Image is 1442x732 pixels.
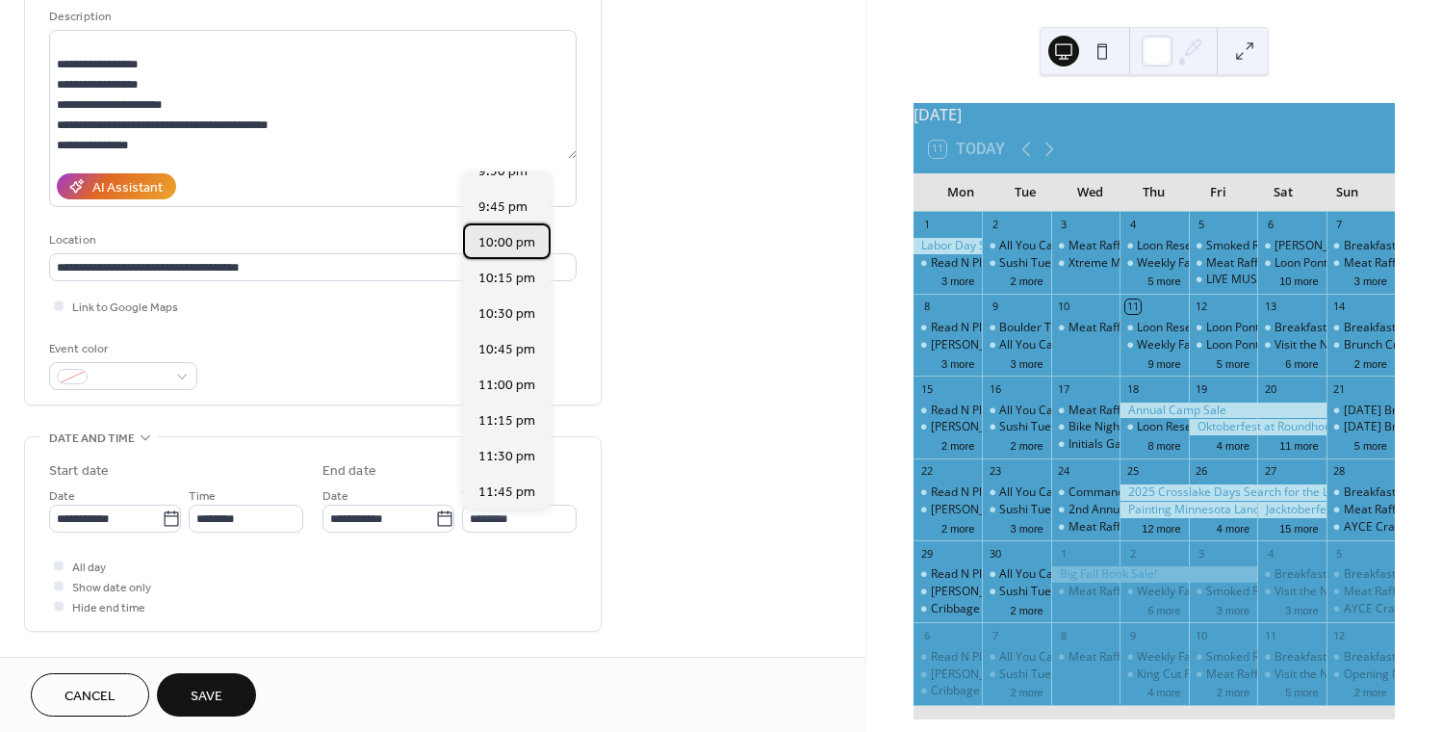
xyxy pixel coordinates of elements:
[914,103,1395,126] div: [DATE]
[478,376,535,396] span: 11:00 pm
[1257,667,1326,683] div: Visit the Northern Minnesota Railroad Trackers Train Club
[1140,683,1188,699] button: 4 more
[1272,272,1326,288] button: 10 more
[1125,381,1140,396] div: 18
[1002,436,1050,453] button: 2 more
[1326,649,1395,666] div: Breakfast at Sunshine’s!
[72,298,178,318] span: Link to Google Maps
[1344,419,1439,435] div: [DATE] Breakfast!
[988,381,1002,396] div: 16
[931,484,1068,501] div: Read N Play Every [DATE]
[478,447,535,467] span: 11:30 pm
[49,339,193,359] div: Event color
[1326,255,1395,272] div: Meat Raffle
[914,584,982,600] div: Margarita Mondays at Sunshine's!
[1189,238,1257,254] div: Smoked Rib Fridays!
[931,649,1068,666] div: Read N Play Every [DATE]
[1263,381,1277,396] div: 20
[1263,300,1277,314] div: 13
[1250,173,1315,212] div: Sat
[999,484,1115,501] div: All You Can Eat Tacos
[988,218,1002,232] div: 2
[999,584,1085,600] div: Sushi Tuesdays!
[92,178,163,198] div: AI Assistant
[1332,218,1347,232] div: 7
[189,486,216,507] span: Time
[1125,218,1140,232] div: 4
[1137,667,1297,683] div: King Cut Prime Rib at Freddy's
[999,502,1085,518] div: Sushi Tuesdays!
[982,566,1050,583] div: All You Can Eat Tacos
[1206,667,1401,683] div: Meat Raffle at [GEOGRAPHIC_DATA]
[914,419,982,435] div: Margarita Mondays at Sunshine's!
[1057,381,1071,396] div: 17
[49,429,135,449] span: Date and time
[999,667,1085,683] div: Sushi Tuesdays!
[1344,255,1405,272] div: Meat Raffle
[1057,218,1071,232] div: 3
[1275,320,1403,336] div: Breakfast at Sunshine’s!
[934,436,982,453] button: 2 more
[1002,683,1050,699] button: 2 more
[1189,584,1257,600] div: Smoked Rib Fridays!
[1057,464,1071,479] div: 24
[72,578,151,598] span: Show date only
[1257,566,1326,583] div: Breakfast at Sunshine’s!
[57,173,176,199] button: AI Assistant
[462,486,489,507] span: Time
[914,484,982,501] div: Read N Play Every Monday
[478,162,528,182] span: 9:30 pm
[1272,436,1326,453] button: 11 more
[931,419,1150,435] div: [PERSON_NAME] Mondays at Sunshine's!
[1069,649,1263,666] div: Meat Raffle at [GEOGRAPHIC_DATA]
[322,461,376,482] div: End date
[1069,519,1263,536] div: Meat Raffle at [GEOGRAPHIC_DATA]
[49,461,109,482] div: Start date
[1347,272,1395,288] button: 3 more
[478,197,528,218] span: 9:45 pm
[1347,354,1395,371] button: 2 more
[1257,320,1326,336] div: Breakfast at Sunshine’s!
[1137,320,1370,336] div: Loon Research Tour - [GEOGRAPHIC_DATA]
[1326,519,1395,536] div: AYCE Crab Legs at Freddy's
[1051,255,1120,272] div: Xtreme Music Bingo- Awesome 80's
[1263,464,1277,479] div: 27
[1120,584,1188,600] div: Weekly Family Story Time: Thursdays
[999,337,1115,353] div: All You Can Eat Tacos
[1051,502,1120,518] div: 2nd Annual Walk to End Alzheimer's at Whitefish at The Lakes
[1051,238,1120,254] div: Meat Raffle at Lucky's Tavern
[1326,584,1395,600] div: Meat Raffle
[1332,628,1347,642] div: 12
[931,320,1068,336] div: Read N Play Every [DATE]
[1206,584,1313,600] div: Smoked Rib Fridays!
[988,628,1002,642] div: 7
[1002,601,1050,617] button: 2 more
[1206,238,1313,254] div: Smoked Rib Fridays!
[64,687,116,707] span: Cancel
[1275,649,1403,666] div: Breakfast at Sunshine’s!
[1257,337,1326,353] div: Visit the Northern Minnesota Railroad Trackers Train Club
[914,255,982,272] div: Read N Play Every Monday
[914,683,982,699] div: Cribbage Doubles League at Jack Pine Brewery
[478,304,535,325] span: 10:30 pm
[914,566,982,583] div: Read N Play Every Monday
[1186,173,1250,212] div: Fri
[1120,403,1326,419] div: Annual Camp Sale
[982,667,1050,683] div: Sushi Tuesdays!
[1051,584,1120,600] div: Meat Raffle at Lucky's Tavern
[1125,628,1140,642] div: 9
[1002,519,1050,536] button: 3 more
[1051,320,1120,336] div: Meat Raffle at Lucky's Tavern
[1120,484,1326,501] div: 2025 Crosslake Days Search for the Lost Chili Pepper
[1326,601,1395,617] div: AYCE Crab Legs at Freddy's
[999,649,1115,666] div: All You Can Eat Tacos
[1195,300,1209,314] div: 12
[914,238,982,254] div: Labor Day Sidewalk Sale in Crosslake Town Square
[1137,238,1370,254] div: Loon Research Tour - [GEOGRAPHIC_DATA]
[1137,649,1335,666] div: Weekly Family Story Time: Thursdays
[931,601,1224,617] div: Cribbage Doubles League at [PERSON_NAME] Brewery
[1209,519,1257,536] button: 4 more
[1137,337,1335,353] div: Weekly Family Story Time: Thursdays
[1058,173,1122,212] div: Wed
[1195,218,1209,232] div: 5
